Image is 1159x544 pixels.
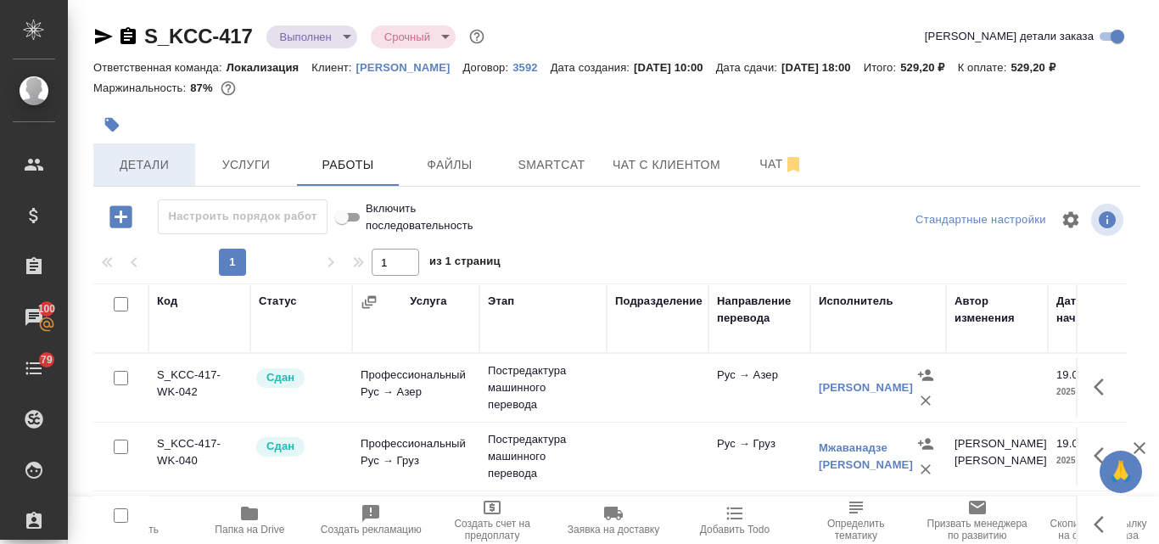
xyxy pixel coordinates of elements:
[275,30,337,44] button: Выполнен
[1083,435,1124,476] button: Здесь прячутся важные кнопки
[366,200,473,234] span: Включить последовательность
[783,154,803,175] svg: Отписаться
[913,431,938,457] button: Назначить
[227,61,312,74] p: Локализация
[927,518,1027,541] span: Призвать менеджера по развитию
[104,154,185,176] span: Детали
[255,367,344,390] div: Менеджер проверил работу исполнителя, передает ее на следующий этап
[615,293,703,310] div: Подразделение
[466,25,488,48] button: Доп статусы указывают на важность/срочность заказа
[432,496,553,544] button: Создать счет на предоплату
[925,28,1094,45] span: [PERSON_NAME] детали заказа
[1038,496,1159,544] button: Скопировать ссылку на оценку заказа
[307,154,389,176] span: Работы
[613,154,720,176] span: Чат с клиентом
[93,26,114,47] button: Скопировать ссылку для ЯМессенджера
[409,154,490,176] span: Файлы
[148,427,250,486] td: S_KCC-417-WK-040
[913,362,938,388] button: Назначить
[674,496,795,544] button: Добавить Todo
[1056,452,1124,469] p: 2025
[716,61,781,74] p: Дата сдачи:
[28,300,66,317] span: 100
[371,25,456,48] div: Выполнен
[190,81,216,94] p: 87%
[700,524,770,536] span: Добавить Todo
[311,496,432,544] button: Создать рекламацию
[900,61,958,74] p: 529,20 ₽
[98,199,144,234] button: Добавить работу
[488,431,598,482] p: Постредактура машинного перевода
[819,381,913,394] a: [PERSON_NAME]
[217,77,239,99] button: 29.89 RUB; 0.34 USD;
[1083,367,1124,407] button: Здесь прячутся важные кнопки
[1056,437,1088,450] p: 19.09,
[634,61,716,74] p: [DATE] 10:00
[215,524,284,536] span: Папка на Drive
[4,347,64,390] a: 79
[93,61,227,74] p: Ответственная команда:
[429,251,501,276] span: из 1 страниц
[717,293,802,327] div: Направление перевода
[1106,454,1135,490] span: 🙏
[911,207,1050,233] div: split button
[157,293,177,310] div: Код
[958,61,1011,74] p: К оплате:
[708,358,810,418] td: Рус → Азер
[864,61,900,74] p: Итого:
[93,81,190,94] p: Маржинальность:
[361,294,378,311] button: Сгруппировать
[1056,368,1088,381] p: 19.09,
[259,293,297,310] div: Статус
[781,61,864,74] p: [DATE] 18:00
[946,427,1048,486] td: [PERSON_NAME] [PERSON_NAME]
[311,61,356,74] p: Клиент:
[118,26,138,47] button: Скопировать ссылку
[1048,518,1149,541] span: Скопировать ссылку на оценку заказа
[553,496,675,544] button: Заявка на доставку
[512,61,550,74] p: 3592
[93,106,131,143] button: Добавить тэг
[741,154,822,175] span: Чат
[410,293,446,310] div: Услуга
[819,293,893,310] div: Исполнитель
[1050,199,1091,240] span: Настроить таблицу
[144,25,253,48] a: S_KCC-417
[4,296,64,339] a: 100
[1100,451,1142,493] button: 🙏
[805,518,906,541] span: Определить тематику
[356,59,463,74] a: [PERSON_NAME]
[255,435,344,458] div: Менеджер проверил работу исполнителя, передает ее на следующий этап
[379,30,435,44] button: Срочный
[266,25,357,48] div: Выполнен
[955,293,1039,327] div: Автор изменения
[266,438,294,455] p: Сдан
[205,154,287,176] span: Услуги
[321,524,422,536] span: Создать рекламацию
[356,61,463,74] p: [PERSON_NAME]
[462,61,512,74] p: Договор:
[266,369,294,386] p: Сдан
[352,358,479,418] td: Профессиональный Рус → Азер
[568,524,659,536] span: Заявка на доставку
[916,496,1038,544] button: Призвать менеджера по развитию
[913,457,938,482] button: Удалить
[1091,204,1127,236] span: Посмотреть информацию
[819,441,913,471] a: Мжаванадзе [PERSON_NAME]
[1056,293,1124,327] div: Дата начала
[442,518,543,541] span: Создать счет на предоплату
[488,362,598,413] p: Постредактура машинного перевода
[352,427,479,486] td: Профессиональный Рус → Груз
[551,61,634,74] p: Дата создания:
[148,358,250,418] td: S_KCC-417-WK-042
[795,496,916,544] button: Определить тематику
[708,427,810,486] td: Рус → Груз
[31,351,63,368] span: 79
[913,388,938,413] button: Удалить
[189,496,311,544] button: Папка на Drive
[488,293,514,310] div: Этап
[512,59,550,74] a: 3592
[511,154,592,176] span: Smartcat
[1011,61,1068,74] p: 529,20 ₽
[1056,384,1124,401] p: 2025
